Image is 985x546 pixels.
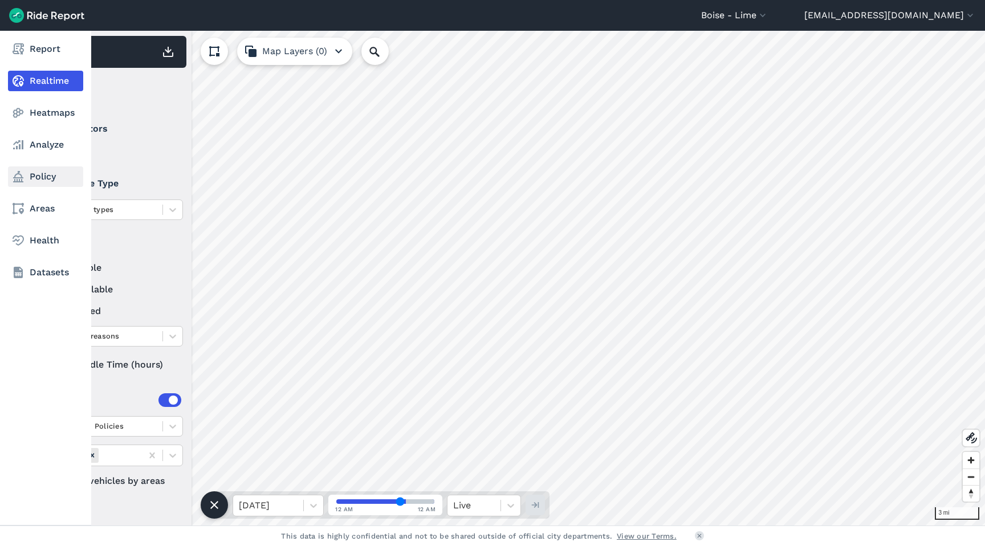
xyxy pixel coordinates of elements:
label: unavailable [46,283,183,296]
a: Heatmaps [8,103,83,123]
div: Filter [42,73,186,108]
a: Realtime [8,71,83,91]
img: Ride Report [9,8,84,23]
div: 3 mi [935,507,979,520]
a: View our Terms. [617,531,677,541]
button: Map Layers (0) [237,38,352,65]
span: 12 AM [335,505,353,514]
summary: Vehicle Type [46,168,181,199]
summary: Areas [46,384,181,416]
label: reserved [46,304,183,318]
div: Idle Time (hours) [46,355,183,375]
div: Remove Areas (3) [86,448,99,462]
button: Reset bearing to north [963,485,979,502]
summary: Status [46,229,181,261]
a: Report [8,39,83,59]
input: Search Location or Vehicles [361,38,407,65]
span: 12 AM [418,505,436,514]
a: Datasets [8,262,83,283]
a: Areas [8,198,83,219]
button: Zoom out [963,468,979,485]
a: Policy [8,166,83,187]
label: Filter vehicles by areas [46,474,183,488]
button: Boise - Lime [701,9,768,22]
a: Analyze [8,135,83,155]
div: Areas [62,393,181,407]
label: available [46,261,183,275]
button: Zoom in [963,452,979,468]
a: Health [8,230,83,251]
button: [EMAIL_ADDRESS][DOMAIN_NAME] [804,9,976,22]
canvas: Map [36,31,985,525]
summary: Operators [46,113,181,145]
label: Lime [46,145,183,158]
